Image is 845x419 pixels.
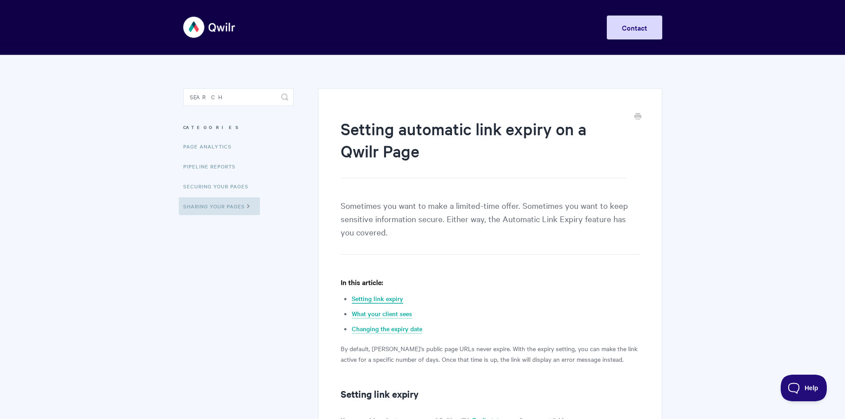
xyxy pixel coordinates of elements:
[607,16,662,39] a: Contact
[183,177,255,195] a: Securing Your Pages
[341,277,383,287] strong: In this article:
[183,11,236,44] img: Qwilr Help Center
[352,309,412,319] a: What your client sees
[183,157,242,175] a: Pipeline reports
[352,324,422,334] a: Changing the expiry date
[341,343,639,364] p: By default, [PERSON_NAME]'s public page URLs never expire. With the expiry setting, you can make ...
[183,137,238,155] a: Page Analytics
[352,294,403,304] a: Setting link expiry
[341,387,639,401] h2: Setting link expiry
[781,375,827,401] iframe: Toggle Customer Support
[341,199,639,255] p: Sometimes you want to make a limited-time offer. Sometimes you want to keep sensitive information...
[183,119,294,135] h3: Categories
[341,117,626,178] h1: Setting automatic link expiry on a Qwilr Page
[634,112,641,122] a: Print this Article
[179,197,260,215] a: Sharing Your Pages
[183,88,294,106] input: Search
